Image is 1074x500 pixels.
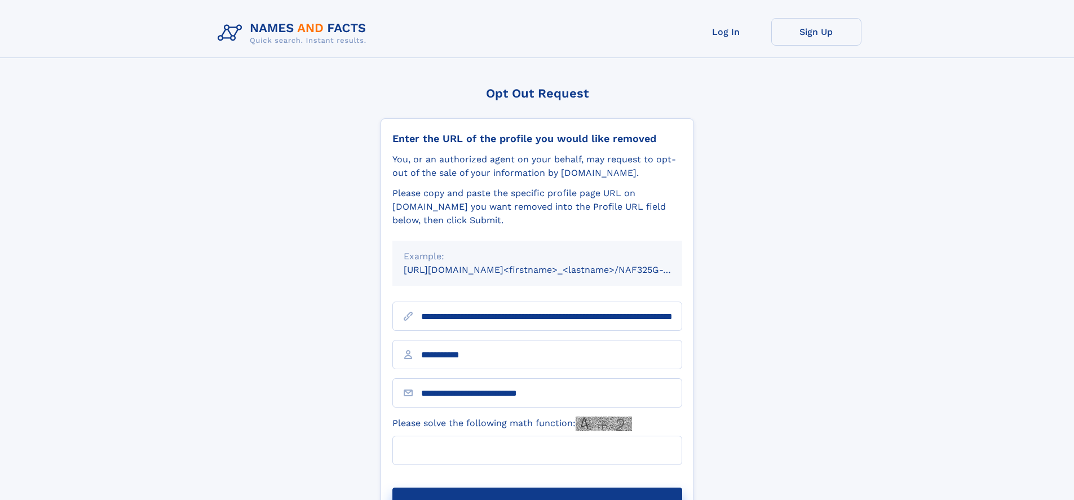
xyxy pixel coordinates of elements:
img: Logo Names and Facts [213,18,375,48]
label: Please solve the following math function: [392,417,632,431]
div: Please copy and paste the specific profile page URL on [DOMAIN_NAME] you want removed into the Pr... [392,187,682,227]
a: Log In [681,18,771,46]
a: Sign Up [771,18,861,46]
div: Example: [404,250,671,263]
small: [URL][DOMAIN_NAME]<firstname>_<lastname>/NAF325G-xxxxxxxx [404,264,704,275]
div: Enter the URL of the profile you would like removed [392,132,682,145]
div: You, or an authorized agent on your behalf, may request to opt-out of the sale of your informatio... [392,153,682,180]
div: Opt Out Request [381,86,694,100]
